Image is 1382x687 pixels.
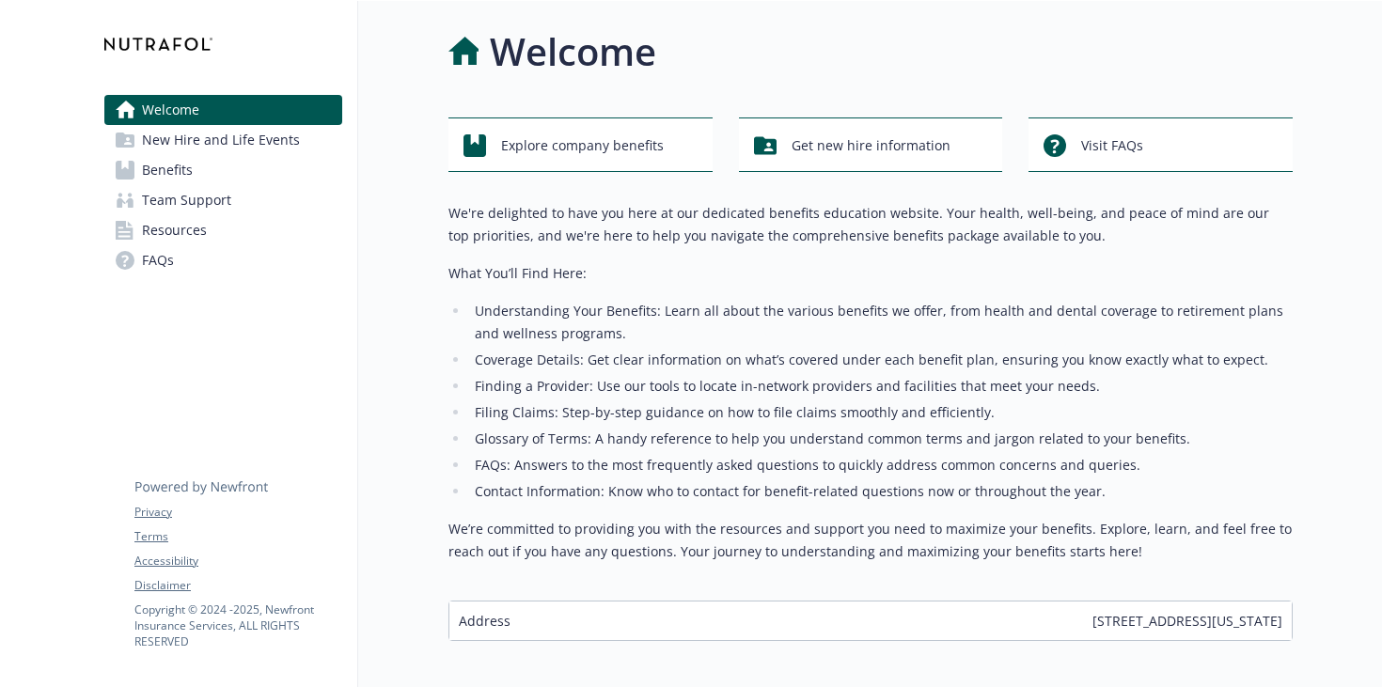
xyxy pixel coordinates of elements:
a: Benefits [104,155,342,185]
p: Copyright © 2024 - 2025 , Newfront Insurance Services, ALL RIGHTS RESERVED [134,601,341,649]
button: Visit FAQs [1029,117,1293,172]
li: FAQs: Answers to the most frequently asked questions to quickly address common concerns and queries. [469,454,1293,476]
p: We're delighted to have you here at our dedicated benefits education website. Your health, well-b... [448,202,1293,247]
a: Privacy [134,504,341,521]
li: Glossary of Terms: A handy reference to help you understand common terms and jargon related to yo... [469,428,1293,450]
h1: Welcome [490,23,656,80]
a: New Hire and Life Events [104,125,342,155]
span: Team Support [142,185,231,215]
span: Benefits [142,155,193,185]
a: Team Support [104,185,342,215]
span: Address [459,611,510,631]
li: Contact Information: Know who to contact for benefit-related questions now or throughout the year. [469,480,1293,503]
button: Get new hire information [739,117,1003,172]
a: Resources [104,215,342,245]
span: Explore company benefits [501,128,664,164]
span: FAQs [142,245,174,275]
a: Accessibility [134,553,341,570]
span: Get new hire information [792,128,950,164]
p: We’re committed to providing you with the resources and support you need to maximize your benefit... [448,518,1293,563]
span: Visit FAQs [1081,128,1143,164]
span: [STREET_ADDRESS][US_STATE] [1092,611,1282,631]
li: Coverage Details: Get clear information on what’s covered under each benefit plan, ensuring you k... [469,349,1293,371]
li: Filing Claims: Step-by-step guidance on how to file claims smoothly and efficiently. [469,401,1293,424]
span: Welcome [142,95,199,125]
p: What You’ll Find Here: [448,262,1293,285]
li: Finding a Provider: Use our tools to locate in-network providers and facilities that meet your ne... [469,375,1293,398]
button: Explore company benefits [448,117,713,172]
a: Terms [134,528,341,545]
span: New Hire and Life Events [142,125,300,155]
li: Understanding Your Benefits: Learn all about the various benefits we offer, from health and denta... [469,300,1293,345]
a: Welcome [104,95,342,125]
span: Resources [142,215,207,245]
a: Disclaimer [134,577,341,594]
a: FAQs [104,245,342,275]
